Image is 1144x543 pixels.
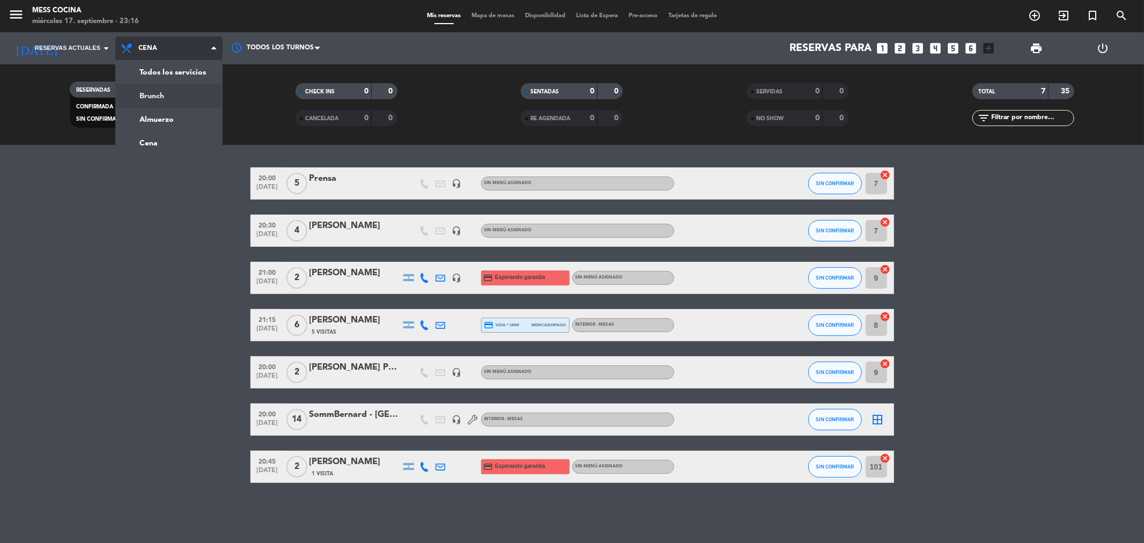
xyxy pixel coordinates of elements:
strong: 7 [1041,87,1045,95]
strong: 0 [590,87,594,95]
span: Sin menú asignado [575,464,623,468]
strong: 0 [614,87,621,95]
i: add_circle_outline [1028,9,1041,22]
i: looks_6 [964,41,978,55]
span: [DATE] [254,231,281,243]
i: cancel [880,264,891,275]
i: cancel [880,170,891,180]
span: 20:45 [254,454,281,467]
span: 20:00 [254,407,281,420]
span: 6 [286,314,307,336]
div: [PERSON_NAME] Pareto Prensa [309,361,401,375]
span: Cena [138,45,157,52]
i: arrow_drop_down [100,42,113,55]
span: Esperando garantía [495,273,545,282]
span: CANCELADA [305,116,338,121]
strong: 0 [815,114,820,122]
span: [DATE] [254,467,281,479]
span: Esperando garantía [495,462,545,471]
i: credit_card [484,462,493,472]
i: headset_mic [452,179,462,188]
a: Todos los servicios [116,61,222,84]
i: [DATE] [8,36,65,60]
i: cancel [880,453,891,464]
strong: 0 [590,114,594,122]
span: Reservas para [789,42,872,55]
a: Cena [116,131,222,155]
i: credit_card [484,273,493,283]
strong: 0 [364,87,368,95]
button: SIN CONFIRMAR [808,362,862,383]
span: visa * 1889 [484,320,519,330]
i: exit_to_app [1057,9,1070,22]
strong: 0 [388,114,395,122]
span: Sin menú asignado [484,370,532,374]
span: print [1030,42,1043,55]
span: TOTAL [979,89,995,94]
span: Lista de Espera [571,13,623,19]
div: LOG OUT [1069,32,1136,64]
span: 21:15 [254,313,281,325]
strong: 0 [840,87,846,95]
span: 14 [286,409,307,430]
a: Brunch [116,84,222,108]
strong: 0 [614,114,621,122]
i: search [1115,9,1128,22]
button: SIN CONFIRMAR [808,267,862,289]
span: INTERIOR - MESAS [484,417,523,421]
i: looks_one [875,41,889,55]
button: menu [8,6,24,26]
i: looks_4 [928,41,942,55]
div: [PERSON_NAME] [309,455,401,469]
span: Sin menú asignado [484,181,532,185]
span: 4 [286,220,307,241]
i: headset_mic [452,273,462,283]
div: Mess Cocina [32,5,139,16]
span: 1 Visita [312,469,334,478]
span: Sin menú asignado [484,228,532,232]
span: SENTADAS [530,89,559,94]
strong: 0 [840,114,846,122]
span: mercadopago [532,321,566,328]
span: 2 [286,362,307,383]
span: SIN CONFIRMAR [816,464,854,469]
strong: 0 [388,87,395,95]
span: SIN CONFIRMAR [76,116,119,122]
span: [DATE] [254,184,281,196]
span: [DATE] [254,420,281,432]
span: SIN CONFIRMAR [816,275,854,281]
div: SommBernard - [GEOGRAPHIC_DATA][PERSON_NAME] [309,408,401,422]
i: headset_mic [452,368,462,377]
span: SIN CONFIRMAR [816,416,854,422]
span: 2 [286,267,307,289]
i: looks_two [893,41,907,55]
strong: 0 [815,87,820,95]
i: headset_mic [452,415,462,424]
i: credit_card [484,320,494,330]
i: menu [8,6,24,23]
input: Filtrar por nombre... [991,112,1074,124]
button: SIN CONFIRMAR [808,456,862,478]
button: SIN CONFIRMAR [808,220,862,241]
span: Mis reservas [422,13,466,19]
div: [PERSON_NAME] [309,266,401,280]
i: cancel [880,358,891,369]
i: looks_3 [911,41,925,55]
span: 5 Visitas [312,328,337,336]
strong: 35 [1061,87,1072,95]
i: power_settings_new [1096,42,1109,55]
i: add_box [981,41,995,55]
span: Mapa de mesas [466,13,520,19]
div: [PERSON_NAME] [309,313,401,327]
span: 2 [286,456,307,478]
i: filter_list [978,112,991,124]
span: SIN CONFIRMAR [816,228,854,233]
span: SIN CONFIRMAR [816,180,854,186]
span: 20:00 [254,171,281,184]
span: RE AGENDADA [530,116,570,121]
span: INTERIOR - MESAS [575,322,615,327]
i: cancel [880,311,891,322]
div: [PERSON_NAME] [309,219,401,233]
span: Tarjetas de regalo [663,13,722,19]
i: looks_5 [946,41,960,55]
